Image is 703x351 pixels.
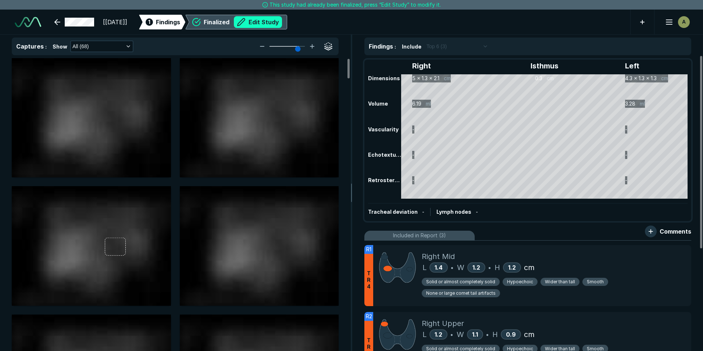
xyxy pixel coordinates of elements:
span: - [476,209,478,215]
span: • [486,330,489,339]
span: 1 [148,18,150,26]
span: 1.2 [508,264,516,271]
span: H [492,329,498,340]
span: 1.4 [435,264,443,271]
span: This study had already been finalized, press “Edit Study” to modify it. [270,1,441,9]
span: W [457,262,464,273]
span: Top 6 (3) [427,42,447,50]
span: H [495,262,500,273]
span: Right Mid [422,251,455,262]
img: thumbPlaceholder.89fa25b6310341e1af03..jpg [180,186,339,305]
span: 1.2 [472,264,480,271]
span: L [422,262,427,273]
span: Solid or almost completely solid [426,279,495,285]
div: Finalized [204,16,282,28]
span: Lymph nodes [436,209,471,215]
span: Included in Report (3) [393,231,446,240]
span: 1.1 [472,331,478,338]
span: L [422,329,427,340]
button: Edit Study [234,16,282,28]
span: 1.2 [435,331,442,338]
span: Right Upper [422,318,464,329]
img: 9U9U3KAAAABklEQVQDABYmMlaQqPnPAAAAAElFTkSuQmCC [379,318,416,351]
span: • [450,330,453,339]
img: 4NFWwgAAAAZJREFUAwDFDStWC1HvoQAAAABJRU5ErkJggg== [379,251,416,284]
span: Show [53,43,67,50]
span: Findings [369,43,393,50]
span: • [488,263,491,272]
span: Wider than tall [545,279,575,285]
span: W [457,329,464,340]
span: Captures [16,43,44,50]
span: None or large comet tail artifacts [426,290,496,297]
span: - [422,209,424,215]
div: R1TR4Right MidL1.4•W1.2•H1.2cmSolid or almost completely solidHypoechoicWider than tallSmoothNone... [364,245,691,306]
span: Findings [156,18,180,26]
img: See-Mode Logo [15,17,41,27]
a: See-Mode Logo [12,14,44,30]
div: FinalizedEdit Study [185,15,287,29]
span: 0.9 [506,331,516,338]
span: : [395,43,396,50]
img: thumbPlaceholder.89fa25b6310341e1af03..jpg [180,58,339,177]
span: Hypoechoic [507,279,533,285]
span: R1 [366,245,371,253]
span: All (68) [72,42,89,50]
span: Smooth [587,279,604,285]
img: thumbPlaceholder.89fa25b6310341e1af03..jpg [12,186,171,305]
span: [[DATE]] [103,18,127,26]
span: cm [524,329,535,340]
span: Comments [660,227,691,236]
span: Tracheal deviation [368,209,418,215]
span: Include [402,43,421,50]
span: cm [524,262,535,273]
span: R2 [366,312,372,320]
span: : [45,43,47,50]
button: avatar-name [660,15,691,29]
img: thumbPlaceholder.89fa25b6310341e1af03..jpg [12,58,171,177]
span: T R 4 [367,270,371,290]
span: A [682,18,686,26]
div: 1Findings [139,15,185,29]
span: • [451,263,453,272]
div: avatar-name [678,16,690,28]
